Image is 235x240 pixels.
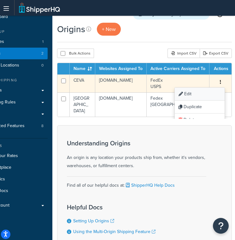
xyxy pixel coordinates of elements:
button: Bulk Actions [57,49,94,58]
a: Delete [175,114,225,126]
div: Find all of our helpful docs at: [67,176,206,190]
th: Name : activate to sort column ascending [70,63,95,74]
a: Edit [175,88,225,101]
td: [DOMAIN_NAME] [95,92,147,117]
div: An origin is any location your products ship from, whether it's vendors, warehouses, or fulfillme... [67,140,206,170]
h3: Understanding Origins [67,140,206,147]
span: 2 [41,51,44,56]
span: 0 [41,63,44,68]
a: ShipperHQ Help Docs [125,182,175,189]
span: + New [102,26,116,33]
h1: Origins [57,23,85,35]
button: Open Resource Center [213,218,229,234]
a: Setting Up Origins [73,218,114,224]
th: Actions [209,63,232,74]
a: Export CSV [200,49,232,58]
span: 8 [41,123,44,129]
a: Duplicate [175,101,225,114]
td: CEVA [70,74,95,92]
div: Import CSV [167,49,200,58]
a: Using the Multi-Origin Shipping Feature [73,228,156,235]
span: 1 [42,39,44,44]
td: FedEx USPS [147,74,209,92]
td: [DOMAIN_NAME] [95,74,147,92]
td: Fedex [GEOGRAPHIC_DATA] [147,92,209,117]
h3: Helpful Docs [67,204,157,211]
th: Active Carriers Assigned To [147,63,209,74]
a: + New [97,23,121,36]
th: Websites Assigned To [95,63,147,74]
td: [GEOGRAPHIC_DATA] [70,92,95,117]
